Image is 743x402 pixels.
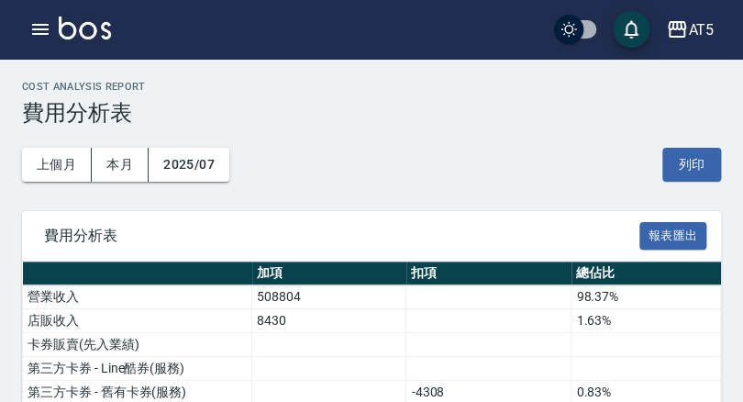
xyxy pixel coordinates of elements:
div: AT5 [688,18,714,41]
h2: Cost analysis Report [22,81,721,93]
td: 1.63% [571,309,721,333]
td: 營業收入 [23,285,252,309]
td: 8430 [252,309,406,333]
button: AT5 [659,11,721,49]
img: Logo [59,17,111,39]
th: 總佔比 [571,262,721,285]
td: 508804 [252,285,406,309]
button: 上個月 [22,148,92,182]
button: 2025/07 [149,148,229,182]
th: 加項 [252,262,406,285]
button: 報表匯出 [639,222,707,251]
th: 扣項 [406,262,571,285]
td: 卡券販賣(先入業績) [23,333,252,357]
td: 第三方卡券 - Line酷券(服務) [23,357,252,381]
td: 店販收入 [23,309,252,333]
span: 費用分析表 [44,227,639,245]
button: save [613,11,649,48]
button: 本月 [92,148,149,182]
button: 列印 [662,148,721,182]
td: 98.37% [571,285,721,309]
h3: 費用分析表 [22,100,721,126]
